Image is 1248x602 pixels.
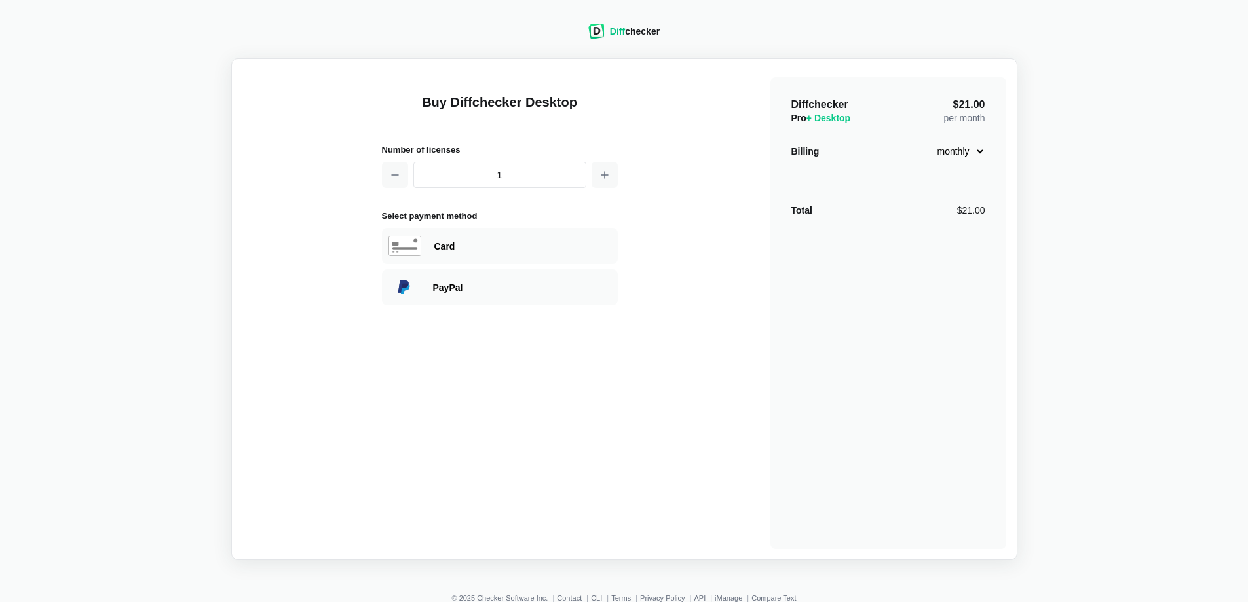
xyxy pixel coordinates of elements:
a: CLI [591,594,602,602]
div: $21.00 [957,204,985,217]
li: © 2025 Checker Software Inc. [451,594,557,602]
span: Diffchecker [791,99,848,110]
a: Compare Text [751,594,796,602]
a: Privacy Policy [640,594,685,602]
a: Contact [557,594,582,602]
span: Pro [791,113,851,123]
div: Paying with PayPal [433,281,611,294]
strong: Total [791,205,812,216]
h1: Buy Diffchecker Desktop [382,93,618,127]
a: Diffchecker logoDiffchecker [588,31,660,41]
h2: Number of licenses [382,143,618,157]
a: iManage [715,594,742,602]
a: Terms [611,594,631,602]
div: Paying with Card [434,240,611,253]
div: Paying with PayPal [382,269,618,305]
div: per month [943,98,985,124]
span: Diff [610,26,625,37]
div: Billing [791,145,820,158]
img: Diffchecker logo [588,24,605,39]
div: checker [610,25,660,38]
span: + Desktop [806,113,850,123]
input: 1 [413,162,586,188]
h2: Select payment method [382,209,618,223]
span: $21.00 [953,100,985,110]
a: API [694,594,706,602]
div: Paying with Card [382,228,618,264]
